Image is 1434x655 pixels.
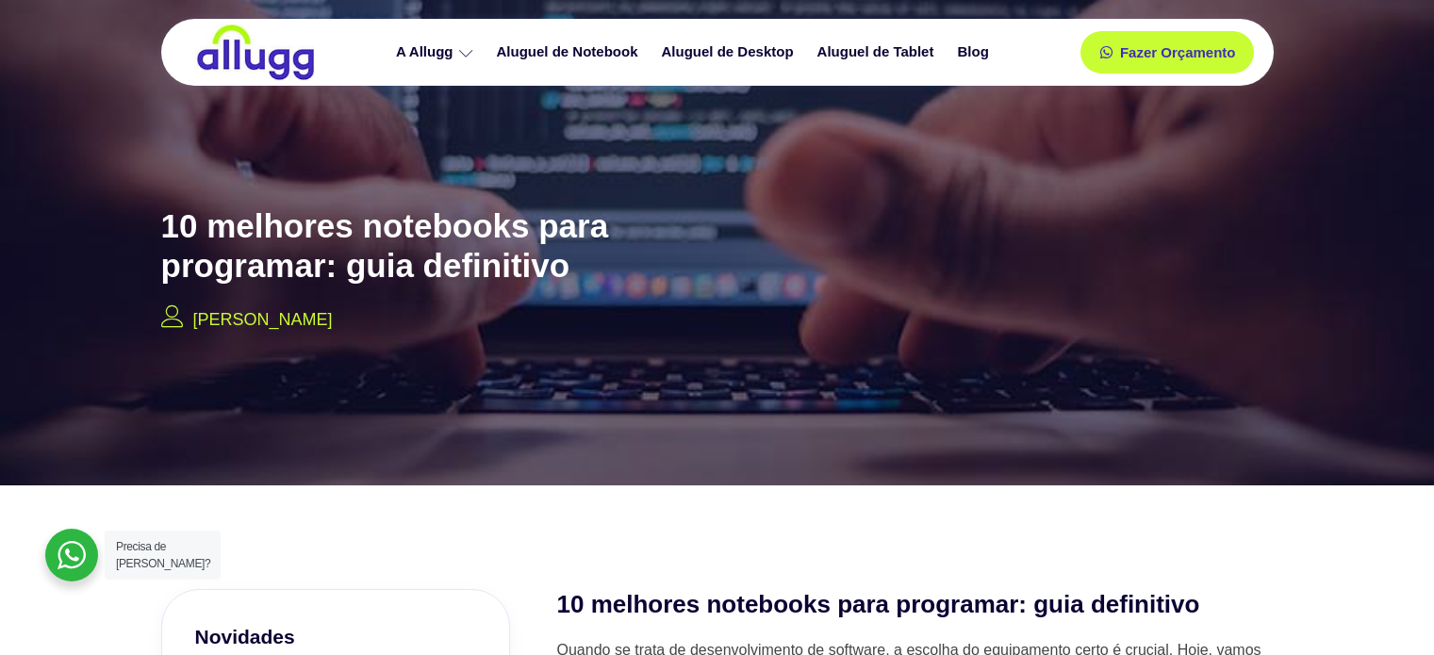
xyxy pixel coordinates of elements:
p: [PERSON_NAME] [193,307,333,333]
a: A Allugg [387,36,487,69]
a: Aluguel de Desktop [652,36,808,69]
h3: Novidades [195,623,476,650]
a: Aluguel de Tablet [808,36,948,69]
a: Aluguel de Notebook [487,36,652,69]
img: locação de TI é Allugg [194,24,317,81]
h2: 10 melhores notebooks para programar: guia definitivo [557,589,1274,621]
span: Precisa de [PERSON_NAME]? [116,540,210,570]
a: Fazer Orçamento [1080,31,1255,74]
h2: 10 melhores notebooks para programar: guia definitivo [161,206,765,286]
span: Fazer Orçamento [1120,45,1236,59]
a: Blog [948,36,1002,69]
